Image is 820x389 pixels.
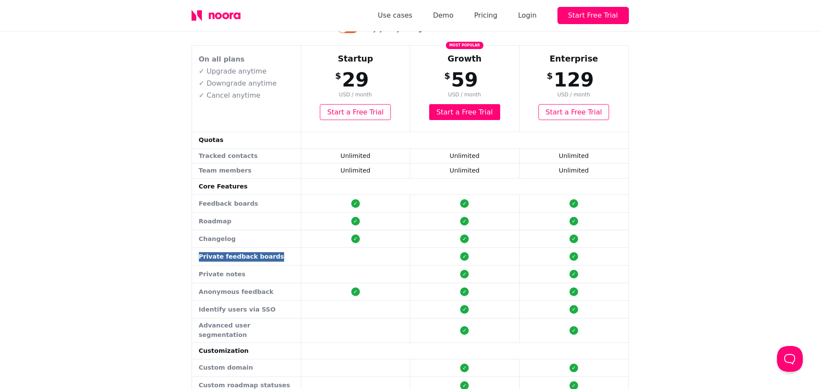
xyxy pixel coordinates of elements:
[554,68,594,91] span: 129
[192,195,301,213] td: Feedback boards
[351,287,360,296] div: ✓
[433,9,454,22] a: Demo
[192,148,301,164] td: Tracked contacts
[301,164,410,179] td: Unlimited
[342,68,369,91] span: 29
[192,318,301,343] td: Advanced user segmentation
[301,148,410,164] td: Unlimited
[519,148,628,164] td: Unlimited
[474,9,497,22] a: Pricing
[192,343,301,359] td: Customization
[569,270,578,278] div: ✓
[444,69,450,82] span: $
[460,199,469,208] div: ✓
[569,199,578,208] div: ✓
[569,217,578,225] div: ✓
[460,270,469,278] div: ✓
[351,235,360,243] div: ✓
[519,164,628,179] td: Unlimited
[192,132,301,148] td: Quotas
[199,55,245,63] strong: On all plans
[460,235,469,243] div: ✓
[192,213,301,230] td: Roadmap
[320,104,391,120] a: Start a Free Trial
[192,266,301,283] td: Private notes
[569,364,578,372] div: ✓
[460,326,469,335] div: ✓
[569,252,578,261] div: ✓
[451,68,478,91] span: 59
[378,9,412,22] a: Use cases
[192,301,301,318] td: Identify users via SSO
[569,326,578,335] div: ✓
[460,364,469,372] div: ✓
[460,287,469,296] div: ✓
[777,346,803,372] iframe: Help Scout Beacon - Open
[192,230,301,248] td: Changelog
[520,91,628,99] span: USD / month
[429,104,500,120] a: Start a Free Trial
[411,53,519,65] div: Growth
[410,164,520,179] td: Unlimited
[460,305,469,314] div: ✓
[569,305,578,314] div: ✓
[411,91,519,99] span: USD / month
[351,217,360,225] div: ✓
[192,283,301,301] td: Anonymous feedback
[410,148,520,164] td: Unlimited
[569,235,578,243] div: ✓
[302,91,410,99] span: USD / month
[460,217,469,225] div: ✓
[199,66,294,77] p: ✓ Upgrade anytime
[518,9,536,22] div: Login
[520,53,628,65] div: Enterprise
[446,42,483,49] span: Most popular
[192,359,301,377] td: Custom domain
[192,164,301,179] td: Team members
[538,104,610,120] a: Start a Free Trial
[199,90,294,101] p: ✓ Cancel anytime
[302,53,410,65] div: Startup
[569,287,578,296] div: ✓
[192,178,301,195] td: Core Features
[199,78,294,89] p: ✓ Downgrade anytime
[192,248,301,266] td: Private feedback boards
[547,69,553,82] span: $
[335,69,341,82] span: $
[557,7,629,24] button: Start Free Trial
[460,252,469,261] div: ✓
[351,199,360,208] div: ✓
